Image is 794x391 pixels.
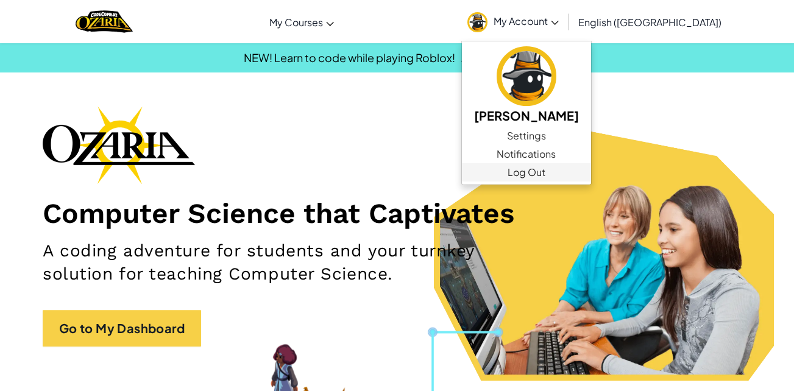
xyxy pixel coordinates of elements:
[497,147,556,161] span: Notifications
[497,46,556,106] img: avatar
[43,196,751,230] h1: Computer Science that Captivates
[578,16,721,29] span: English ([GEOGRAPHIC_DATA])
[474,106,579,125] h5: [PERSON_NAME]
[494,15,559,27] span: My Account
[263,5,340,38] a: My Courses
[572,5,728,38] a: English ([GEOGRAPHIC_DATA])
[461,2,565,41] a: My Account
[269,16,323,29] span: My Courses
[43,106,195,184] img: Ozaria branding logo
[244,51,455,65] span: NEW! Learn to code while playing Roblox!
[462,145,591,163] a: Notifications
[43,239,517,286] h2: A coding adventure for students and your turnkey solution for teaching Computer Science.
[467,12,487,32] img: avatar
[462,127,591,145] a: Settings
[462,44,591,127] a: [PERSON_NAME]
[76,9,132,34] img: Home
[76,9,132,34] a: Ozaria by CodeCombat logo
[462,163,591,181] a: Log Out
[43,310,201,347] a: Go to My Dashboard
